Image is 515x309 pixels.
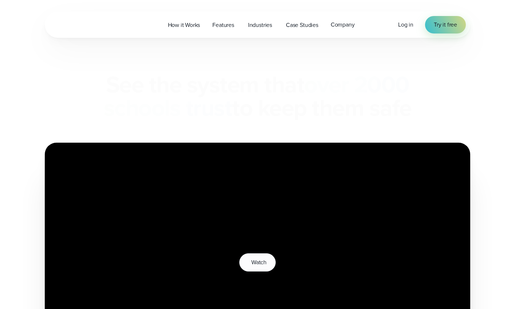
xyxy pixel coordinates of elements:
span: Company [331,20,355,29]
span: How it Works [168,21,200,29]
span: Try it free [434,20,457,29]
span: Features [212,21,234,29]
a: How it Works [162,17,207,32]
span: Industries [248,21,272,29]
a: Case Studies [280,17,325,32]
button: Watch [239,253,276,272]
span: Case Studies [286,21,318,29]
span: Watch [251,258,267,267]
a: Try it free [425,16,466,33]
a: Log in [398,20,413,29]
